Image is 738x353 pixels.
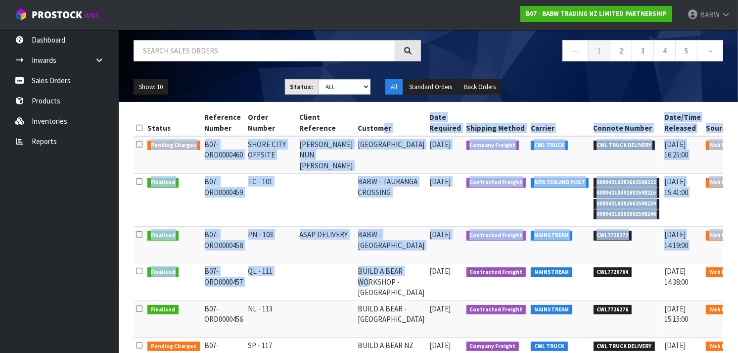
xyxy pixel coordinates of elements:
span: MAINSTREAM [531,267,572,277]
td: SHORE CITY OFFSITE [246,136,297,174]
span: CWL TRUCK DELIVERY [594,141,655,151]
strong: B07 - BABW TRADING NZ LIMITED PARTNERSHIP [526,9,667,18]
td: B07-ORD0000458 [202,227,246,263]
td: B07-ORD0000460 [202,136,246,174]
span: CWL TRUCK [531,342,568,352]
th: Connote Number [591,109,662,136]
button: Back Orders [459,79,501,95]
span: BABW [700,10,720,19]
strong: Status: [290,83,314,91]
span: 00894210392602598215 [594,188,660,198]
td: QL - 111 [246,263,297,301]
span: [DATE] 15:15:00 [664,304,688,324]
span: CWL7726764 [594,267,632,277]
a: 3 [632,40,654,61]
button: Show: 10 [134,79,168,95]
td: BUILD A BEAR WORKSHOP - [GEOGRAPHIC_DATA] [356,263,427,301]
td: ASAP DELIVERY [297,227,356,263]
td: TC - 101 [246,174,297,227]
span: CWL TRUCK DELIVERY [594,342,655,352]
span: Contracted Freight [466,305,526,315]
span: MAINSTREAM [531,305,572,315]
span: Finalised [147,305,179,315]
th: Status [145,109,202,136]
span: Finalised [147,178,179,188]
span: CWL7726272 [594,231,632,241]
td: B07-ORD0000456 [202,301,246,337]
span: Finalised [147,231,179,241]
input: Search sales orders [134,40,395,61]
a: 2 [610,40,632,61]
span: CWL TRUCK [531,141,568,151]
nav: Page navigation [436,40,723,64]
button: Standard Orders [404,79,458,95]
td: NL - 113 [246,301,297,337]
span: ProStock [32,8,82,21]
span: [DATE] [430,140,451,149]
span: 00894210392602598246 [594,209,660,219]
th: Customer [356,109,427,136]
a: 1 [588,40,610,61]
span: Company Freight [466,141,519,151]
span: Contracted Freight [466,267,526,277]
td: [PERSON_NAME] NUN [PERSON_NAME] [297,136,356,174]
th: Date/Time Released [662,109,703,136]
span: [DATE] [430,230,451,239]
td: BUILD A BEAR - [GEOGRAPHIC_DATA] [356,301,427,337]
span: Pending Charges [147,342,200,352]
span: Finalised [147,267,179,277]
td: [GEOGRAPHIC_DATA] [356,136,427,174]
td: BABW - [GEOGRAPHIC_DATA] [356,227,427,263]
th: Shipping Method [464,109,529,136]
span: [DATE] [430,177,451,186]
span: [DATE] [430,266,451,276]
a: 5 [675,40,697,61]
span: Contracted Freight [466,231,526,241]
th: Client Reference [297,109,356,136]
span: Company Freight [466,342,519,352]
span: NEW ZEALAND POST [531,178,589,188]
span: MAINSTREAM [531,231,572,241]
td: B07-ORD0000457 [202,263,246,301]
span: [DATE] 16:25:00 [664,140,688,159]
span: Contracted Freight [466,178,526,188]
small: WMS [84,11,99,20]
span: 00894210392602598239 [594,199,660,209]
button: All [385,79,403,95]
img: cube-alt.png [15,8,27,21]
span: CWL7726276 [594,305,632,315]
span: Pending Charges [147,141,200,151]
th: Date Required [427,109,464,136]
td: B07-ORD0000459 [202,174,246,227]
th: Order Number [246,109,297,136]
th: Carrier [528,109,591,136]
span: [DATE] 14:19:00 [664,230,688,250]
span: [DATE] [430,341,451,350]
a: → [697,40,723,61]
td: BABW - TAURANGA CROSSING [356,174,427,227]
span: [DATE] [430,304,451,313]
a: ← [562,40,589,61]
span: 00894210392602598222 [594,178,660,188]
th: Reference Number [202,109,246,136]
span: [DATE] 14:38:00 [664,266,688,286]
span: [DATE] 15:41:00 [664,177,688,197]
a: 4 [653,40,676,61]
td: PN - 103 [246,227,297,263]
